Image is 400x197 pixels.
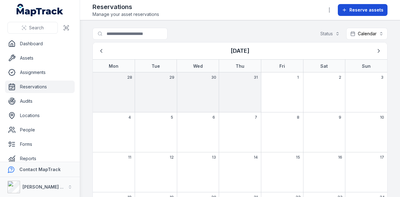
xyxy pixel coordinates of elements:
span: 12 [170,155,174,160]
span: 17 [380,155,384,160]
a: Dashboard [5,37,75,50]
strong: Sun [362,63,371,69]
span: 31 [254,75,258,80]
span: 29 [169,75,174,80]
span: 4 [128,115,131,120]
span: 1 [297,75,299,80]
a: Reports [5,152,75,165]
span: 16 [338,155,342,160]
a: Reservations [5,81,75,93]
span: 30 [211,75,216,80]
span: 8 [297,115,299,120]
span: Manage your asset reservations [92,11,159,17]
a: Assets [5,52,75,64]
strong: Sat [320,63,328,69]
button: Search [7,22,58,34]
span: 13 [212,155,216,160]
a: Forms [5,138,75,150]
span: 9 [339,115,341,120]
span: 7 [255,115,257,120]
strong: Fri [279,63,285,69]
span: 15 [296,155,300,160]
span: 3 [381,75,383,80]
strong: Contact MapTrack [19,167,61,172]
button: Calendar [346,28,387,40]
span: 28 [127,75,132,80]
strong: Mon [109,63,118,69]
span: 6 [212,115,215,120]
strong: Wed [193,63,203,69]
button: Status [316,28,344,40]
span: 10 [380,115,384,120]
a: Audits [5,95,75,107]
strong: [PERSON_NAME] Group [22,184,74,190]
span: 11 [128,155,131,160]
a: MapTrack [17,4,63,16]
span: 5 [171,115,173,120]
a: Locations [5,109,75,122]
h3: [DATE] [231,47,249,55]
a: People [5,124,75,136]
strong: Tue [152,63,160,69]
button: Reserve assets [338,4,387,16]
span: 14 [254,155,258,160]
strong: Thu [236,63,244,69]
a: Assignments [5,66,75,79]
span: 2 [339,75,341,80]
span: Reserve assets [349,7,383,13]
span: Search [29,25,44,31]
button: Next [373,45,385,57]
h2: Reservations [92,2,159,11]
button: Previous [95,45,107,57]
